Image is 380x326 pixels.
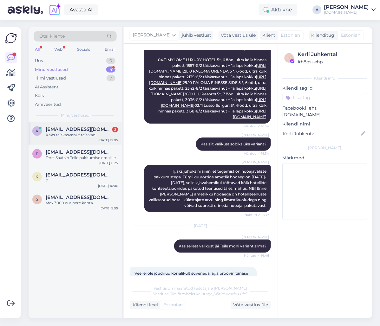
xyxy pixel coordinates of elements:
div: juhib vestlust [179,32,212,39]
span: Kas sellest valikust jäi Teile mõni variant silma? [179,244,266,248]
div: Web [53,45,64,54]
div: Kliendi keel [130,302,158,309]
img: explore-ai [48,3,62,16]
p: Kliendi tag'id [283,85,367,92]
span: Kas siit valikust sobiks üks variant? [200,142,266,146]
span: S [36,197,38,202]
span: Nähtud ✓ 16:37 [245,213,269,217]
div: [PERSON_NAME] [283,145,367,151]
div: 2 [112,127,118,132]
div: Uus [35,58,43,64]
span: Estonian [163,302,183,309]
span: [PERSON_NAME] [242,160,269,164]
span: k [36,174,39,179]
div: [DATE] 10:06 [98,183,118,188]
p: Märkmed [283,155,367,161]
span: Nähtud ✓ 16:34 [244,151,269,156]
div: [PERSON_NAME] [324,5,369,10]
div: Tere, Saatsin Teile pakkumise emailile. [46,155,118,161]
div: Kerli Juhkental [298,51,365,58]
input: Lisa nimi [283,130,360,137]
div: # h8qsuehp [298,58,365,65]
span: Estonian [341,32,361,39]
p: Facebooki leht [283,105,367,112]
div: Aktiivne [259,4,298,16]
span: Estonian [281,32,300,39]
span: Veel ei ole jõudnud korralikult süveneda, aga proovin tänase päeva jooksul läbi vaadata kõik eelt... [134,271,249,281]
div: Klienditugi [309,32,336,39]
span: Igaks juhuks mainin, et tegemist on hooajaväliste pakkumistega. Türgi kuurortide ametlik hooaeg o... [149,169,267,208]
div: 4 [106,67,115,73]
img: Askly Logo [5,32,17,44]
div: A [313,5,322,14]
div: All [34,45,41,54]
span: Nähtud ✓ 16:34 [244,124,269,129]
a: [PERSON_NAME][DOMAIN_NAME] [324,5,376,15]
span: [PERSON_NAME] [133,32,171,39]
div: Võta vestlus üle [231,301,271,310]
span: ave.rajasalu@gmail.com [46,126,112,132]
p: [DOMAIN_NAME] [283,112,367,118]
div: Kaks täiskasvanut reisivad [46,132,118,138]
span: e [36,151,38,156]
a: Avasta AI [64,4,98,15]
span: [PERSON_NAME] [242,234,269,239]
div: Max 3000 eur pere kohta [46,201,118,206]
div: [DATE] [130,223,271,229]
div: [DATE] 9:05 [100,206,118,211]
span: Minu vestlused [61,112,89,118]
i: „Võtke vestlus üle” [213,292,248,297]
span: Lisavalikuna pakun veel: 04.11 MYLOME LUXURY HOTEL 5*, 6 ööd, ultra kõik hinnas pakett, 1557 €/2 ... [148,46,267,119]
div: Kõik [35,93,44,99]
p: Kliendi nimi [283,121,367,127]
span: Otsi kliente [39,33,65,40]
div: Võta vestlus üle [219,31,259,40]
span: Vestlus on määratud kasutajale [PERSON_NAME] [154,286,247,291]
div: 7 [107,75,115,81]
div: AI Assistent [35,84,58,90]
div: 0 [106,58,115,64]
div: Socials [76,45,91,54]
div: [DATE] 11:25 [99,161,118,165]
div: Tiimi vestlused [35,75,66,81]
div: ? [46,178,118,183]
span: kerli@kirss.ee [46,172,112,178]
span: Nähtud ✓ 14:46 [244,253,269,258]
div: Kliendi info [283,75,367,81]
span: Vestluse ülevõtmiseks vajutage [154,292,248,297]
div: [DOMAIN_NAME] [324,10,369,15]
div: Email [103,45,117,54]
input: Lisa tag [283,93,367,102]
span: h [288,55,291,60]
div: Minu vestlused [35,67,68,73]
div: Klient [260,32,276,39]
span: eneliigus@gmail.com [46,149,112,155]
div: [DATE] 12:05 [98,138,118,143]
span: Sireli.pilpak@mail.ee [46,195,112,201]
span: a [36,129,39,133]
div: Arhiveeritud [35,101,61,108]
span: [PERSON_NAME] [242,132,269,137]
